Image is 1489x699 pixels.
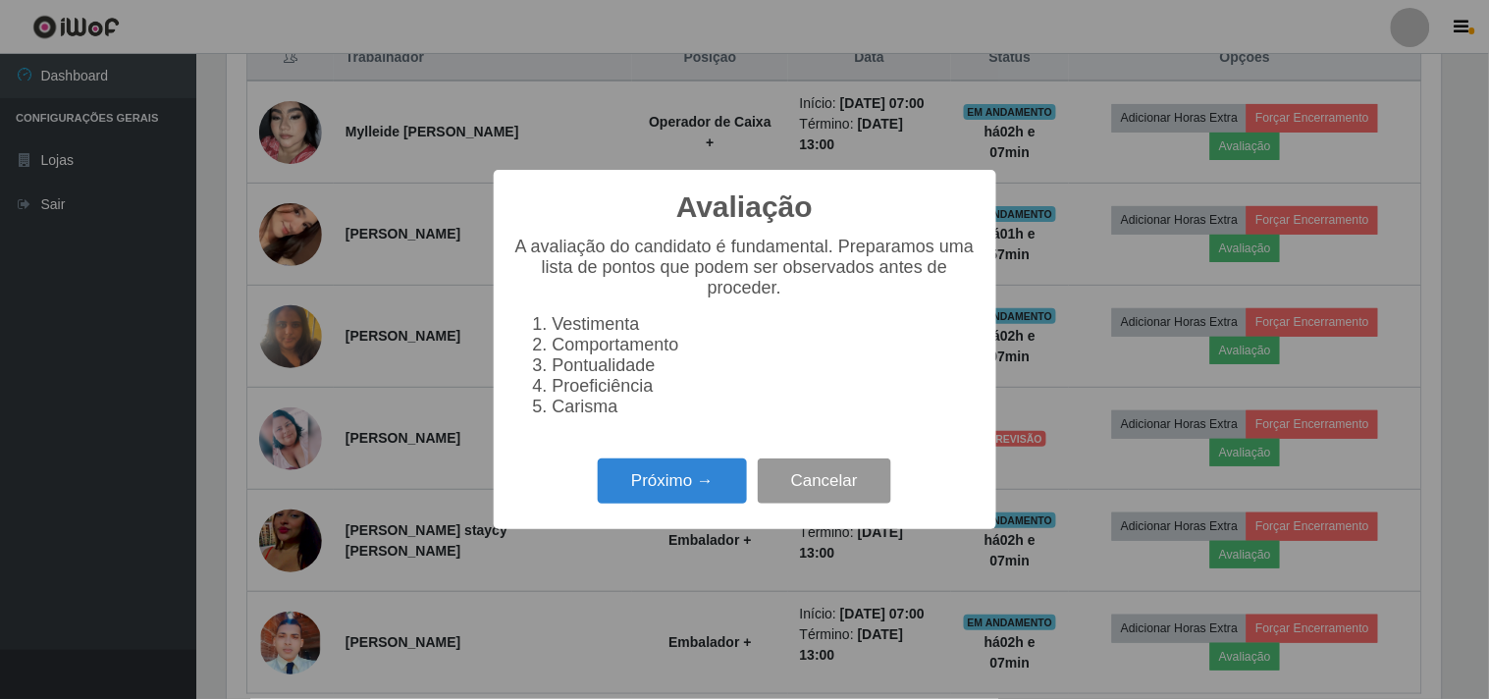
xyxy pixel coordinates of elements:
[676,189,813,225] h2: Avaliação
[553,376,977,397] li: Proeficiência
[553,314,977,335] li: Vestimenta
[553,335,977,355] li: Comportamento
[553,397,977,417] li: Carisma
[513,237,977,298] p: A avaliação do candidato é fundamental. Preparamos uma lista de pontos que podem ser observados a...
[553,355,977,376] li: Pontualidade
[598,458,747,505] button: Próximo →
[758,458,891,505] button: Cancelar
